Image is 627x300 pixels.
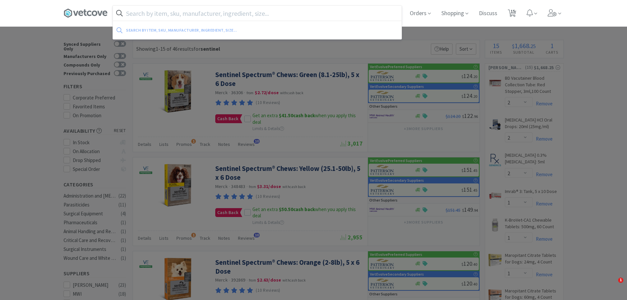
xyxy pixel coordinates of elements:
a: 15 [505,11,519,17]
span: 1 [618,278,623,283]
div: Search by item, sku, manufacturer, ingredient, size... [126,25,317,35]
input: Search by item, sku, manufacturer, ingredient, size... [113,6,402,21]
iframe: Intercom live chat [605,278,620,293]
a: Discuss [476,11,500,16]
